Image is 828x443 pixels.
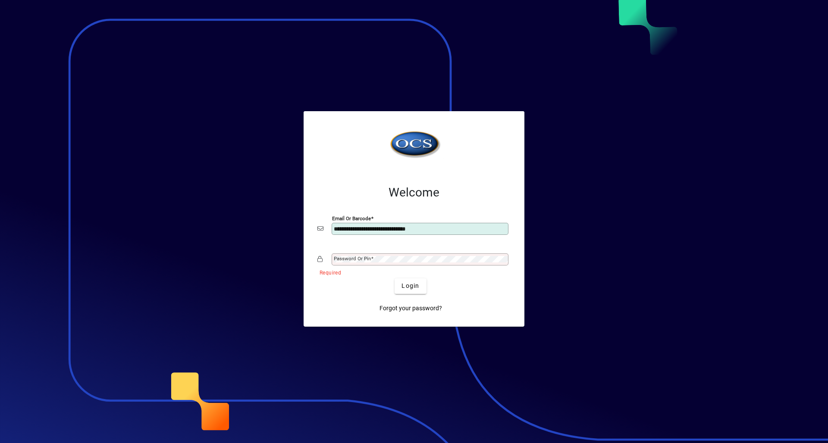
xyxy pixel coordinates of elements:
[379,304,442,313] span: Forgot your password?
[320,268,504,277] mat-error: Required
[376,301,445,316] a: Forgot your password?
[395,278,426,294] button: Login
[401,281,419,290] span: Login
[334,256,371,262] mat-label: Password or Pin
[317,185,511,200] h2: Welcome
[332,215,371,221] mat-label: Email or Barcode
